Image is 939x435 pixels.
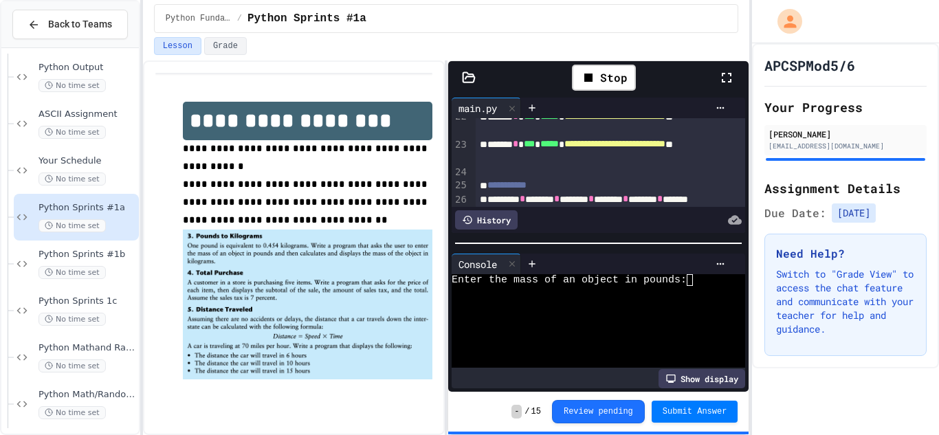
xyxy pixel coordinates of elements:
[38,202,136,214] span: Python Sprints #1a
[38,359,106,372] span: No time set
[38,79,106,92] span: No time set
[659,369,745,388] div: Show display
[38,126,106,139] span: No time set
[237,13,242,24] span: /
[48,17,112,32] span: Back to Teams
[38,62,136,74] span: Python Output
[524,406,529,417] span: /
[764,205,826,221] span: Due Date:
[769,141,923,151] div: [EMAIL_ADDRESS][DOMAIN_NAME]
[764,98,927,117] h2: Your Progress
[38,406,106,419] span: No time set
[38,155,136,167] span: Your Schedule
[452,138,469,166] div: 23
[38,266,106,279] span: No time set
[452,101,504,115] div: main.py
[154,37,201,55] button: Lesson
[452,193,469,221] div: 26
[247,10,366,27] span: Python Sprints #1a
[38,342,136,354] span: Python Mathand Random Module 2A
[764,179,927,198] h2: Assignment Details
[776,245,915,262] h3: Need Help?
[776,267,915,336] p: Switch to "Grade View" to access the chat feature and communicate with your teacher for help and ...
[572,65,636,91] div: Stop
[452,110,469,137] div: 22
[38,295,136,307] span: Python Sprints 1c
[455,210,518,230] div: History
[452,254,521,274] div: Console
[166,13,232,24] span: Python Fundamentals
[769,128,923,140] div: [PERSON_NAME]
[663,406,727,417] span: Submit Answer
[763,5,806,37] div: My Account
[531,406,541,417] span: 15
[38,109,136,120] span: ASCII Assignment
[204,37,247,55] button: Grade
[38,249,136,260] span: Python Sprints #1b
[452,274,687,286] span: Enter the mass of an object in pounds:
[452,257,504,271] div: Console
[652,401,738,423] button: Submit Answer
[38,219,106,232] span: No time set
[511,405,522,419] span: -
[12,10,128,39] button: Back to Teams
[38,389,136,401] span: Python Math/Random Modules 2B:
[832,203,876,223] span: [DATE]
[552,400,645,423] button: Review pending
[38,313,106,326] span: No time set
[764,56,855,75] h1: APCSPMod5/6
[38,172,106,186] span: No time set
[452,98,521,118] div: main.py
[452,166,469,179] div: 24
[452,179,469,192] div: 25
